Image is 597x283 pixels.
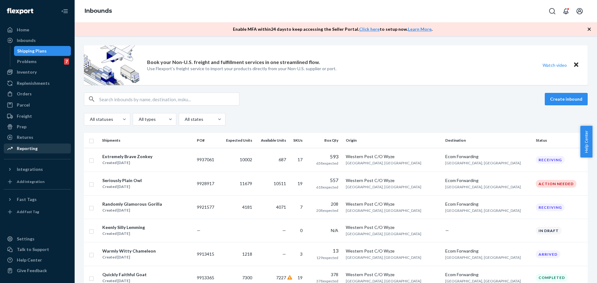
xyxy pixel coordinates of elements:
[102,201,162,207] div: Randomly Glamorous Gorilla
[194,242,220,266] td: 9913415
[310,247,338,254] div: 13
[194,133,220,148] th: PO#
[99,93,239,105] input: Search inbounds by name, destination, msku...
[445,255,521,260] span: [GEOGRAPHIC_DATA], [GEOGRAPHIC_DATA]
[443,133,534,148] th: Destination
[282,251,286,257] span: —
[300,228,303,233] span: 0
[279,157,286,162] span: 687
[445,185,521,189] span: [GEOGRAPHIC_DATA], [GEOGRAPHIC_DATA]
[316,255,338,260] span: 129 expected
[298,157,303,162] span: 17
[194,148,220,172] td: 9937061
[445,177,531,184] div: Ecom Forwarding
[4,266,71,276] button: Give Feedback
[89,116,90,122] input: All statuses
[17,80,50,86] div: Replenishments
[102,248,156,254] div: Warmly Witty Chameleon
[4,89,71,99] a: Orders
[147,66,336,72] p: Use Flexport’s freight service to import your products directly from your Non-U.S. supplier or port.
[4,78,71,88] a: Replenishments
[560,5,572,17] button: Open notifications
[4,255,71,265] a: Help Center
[536,250,560,258] div: Arrived
[102,231,145,237] div: Created [DATE]
[17,196,37,203] div: Fast Tags
[545,93,588,105] button: Create inbound
[346,208,421,213] span: [GEOGRAPHIC_DATA], [GEOGRAPHIC_DATA]
[102,224,145,231] div: Keenly Silly Lemming
[4,244,71,254] a: Talk to Support
[17,134,33,140] div: Returns
[536,180,576,188] div: Action Needed
[102,160,152,166] div: Created [DATE]
[310,272,338,278] div: 378
[572,61,580,70] button: Close
[536,227,562,235] div: In draft
[276,275,286,280] span: 7227
[346,231,421,236] span: [GEOGRAPHIC_DATA], [GEOGRAPHIC_DATA]
[4,25,71,35] a: Home
[17,113,32,119] div: Freight
[536,156,565,164] div: Receiving
[7,8,33,14] img: Flexport logo
[99,133,194,148] th: Shipments
[445,272,531,278] div: Ecom Forwarding
[346,201,440,207] div: Western Post C/O Wyze
[316,208,338,213] span: 208 expected
[298,275,303,280] span: 19
[255,133,289,148] th: Available Units
[242,251,252,257] span: 1218
[445,201,531,207] div: Ecom Forwarding
[343,133,443,148] th: Origin
[298,181,303,186] span: 19
[4,132,71,142] a: Returns
[4,194,71,204] button: Fast Tags
[346,255,421,260] span: [GEOGRAPHIC_DATA], [GEOGRAPHIC_DATA]
[4,111,71,121] a: Freight
[17,58,37,65] div: Problems
[4,207,71,217] a: Add Fast Tag
[346,177,440,184] div: Western Post C/O Wyze
[138,116,139,122] input: All types
[194,172,220,196] td: 9928917
[240,181,252,186] span: 11679
[445,248,531,254] div: Ecom Forwarding
[580,126,592,157] button: Help Center
[316,161,338,166] span: 658 expected
[346,248,440,254] div: Western Post C/O Wyze
[289,133,308,148] th: SKUs
[346,153,440,160] div: Western Post C/O Wyze
[359,26,380,32] a: Click here
[64,58,69,65] div: 7
[546,5,558,17] button: Open Search Box
[240,157,252,162] span: 10002
[310,201,338,207] div: 208
[4,177,71,187] a: Add Integration
[14,46,71,56] a: Shipping Plans
[17,48,47,54] div: Shipping Plans
[220,133,255,148] th: Expected Units
[346,185,421,189] span: [GEOGRAPHIC_DATA], [GEOGRAPHIC_DATA]
[445,153,531,160] div: Ecom Forwarding
[147,59,320,66] p: Book your Non-U.S. freight and fulfillment services in one streamlined flow.
[4,67,71,77] a: Inventory
[445,208,521,213] span: [GEOGRAPHIC_DATA], [GEOGRAPHIC_DATA]
[197,228,201,233] span: —
[17,37,36,43] div: Inbounds
[4,234,71,244] a: Settings
[573,5,586,17] button: Open account menu
[233,26,433,32] p: Enable MFA within 24 days to keep accessing the Seller Portal. to setup now. .
[102,184,142,190] div: Created [DATE]
[17,145,38,152] div: Reporting
[194,196,220,219] td: 9921577
[4,144,71,153] a: Reporting
[308,133,343,148] th: Box Qty
[17,246,49,253] div: Talk to Support
[346,272,440,278] div: Western Post C/O Wyze
[310,177,338,184] div: 557
[17,166,43,172] div: Integrations
[300,204,303,210] span: 7
[17,124,26,130] div: Prep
